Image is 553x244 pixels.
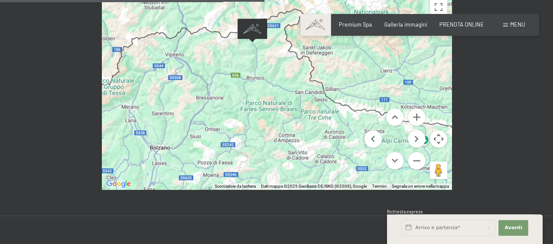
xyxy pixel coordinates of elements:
[504,224,522,231] span: Avanti
[408,130,425,148] button: Sposta a destra
[386,108,403,126] button: Sposta in alto
[215,183,256,189] button: Scorciatoie da tastiera
[510,21,525,28] span: Menu
[386,152,403,169] button: Sposta in basso
[339,21,372,28] a: Premium Spa
[408,152,425,169] button: Zoom indietro
[430,162,447,179] button: Trascina Pegman sulla mappa per aprire Street View
[384,21,427,28] a: Galleria immagini
[261,184,367,189] span: Dati mappa ©2025 GeoBasis-DE/BKG (©2009), Google
[408,108,425,126] button: Zoom avanti
[364,130,382,148] button: Sposta a sinistra
[439,21,484,28] a: PRENOTA ONLINE
[104,178,133,189] img: Google
[372,184,386,189] a: Termini
[387,209,423,214] span: Richiesta express
[104,178,133,189] a: Visualizza questa zona in Google Maps (in una nuova finestra)
[498,220,528,236] button: Avanti
[392,184,449,189] a: Segnala un errore nella mappa
[237,18,267,42] div: Alpine Luxury SPA Resort SCHWARZENSTEIN
[430,130,447,148] button: Controlli di visualizzazione della mappa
